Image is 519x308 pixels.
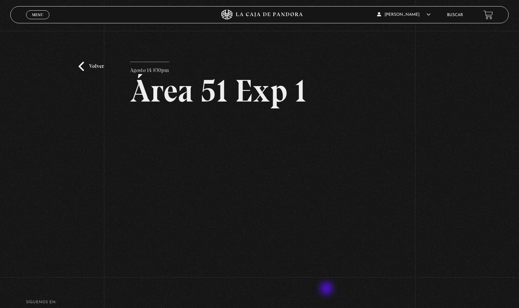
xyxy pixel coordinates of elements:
[484,10,493,19] a: View your shopping cart
[447,13,463,17] a: Buscar
[32,13,43,17] span: Menu
[79,62,104,71] a: Volver
[30,19,46,23] span: Cerrar
[130,117,389,263] iframe: Dailymotion video player – PROGRAMA - AREA 51 - 14 DE AGOSTO
[26,300,493,304] h4: SÍguenos en:
[130,62,169,75] p: Agosto 14 830pm
[130,75,389,107] h2: Área 51 Exp 1
[377,13,430,17] span: [PERSON_NAME]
